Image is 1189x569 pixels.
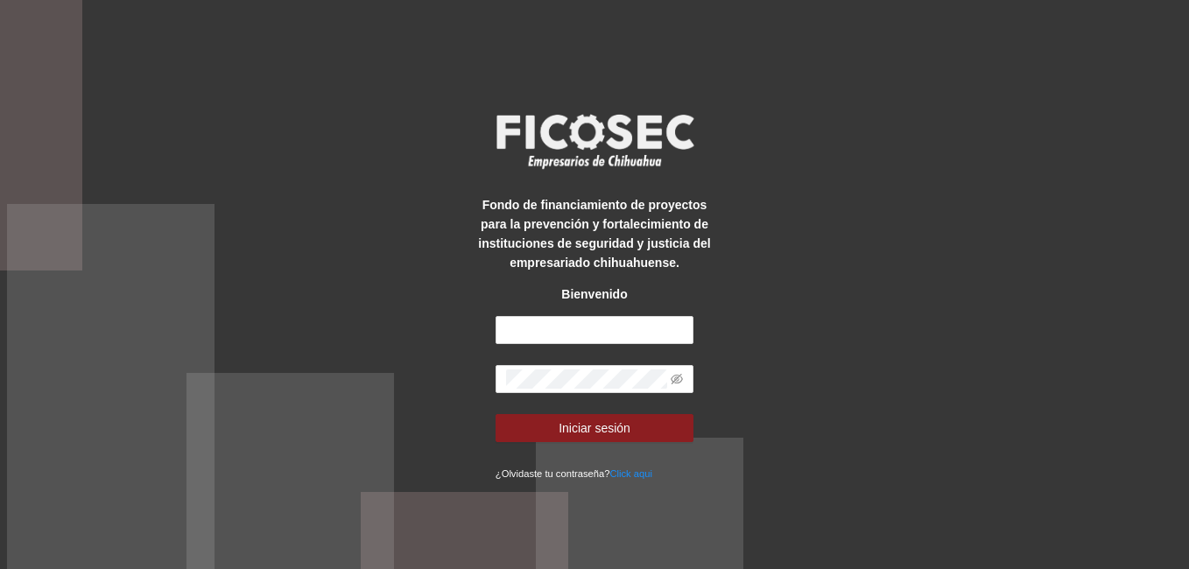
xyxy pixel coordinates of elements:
small: ¿Olvidaste tu contraseña? [496,468,652,479]
strong: Fondo de financiamiento de proyectos para la prevención y fortalecimiento de instituciones de seg... [478,198,710,270]
img: logo [485,109,704,173]
span: Iniciar sesión [559,418,630,438]
button: Iniciar sesión [496,414,693,442]
a: Click aqui [609,468,652,479]
strong: Bienvenido [561,287,627,301]
span: eye-invisible [671,373,683,385]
